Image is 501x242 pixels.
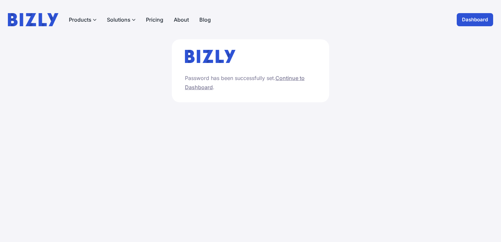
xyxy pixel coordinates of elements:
[69,16,96,24] button: Products
[185,50,235,63] img: bizly_logo.svg
[185,73,316,92] p: Password has been successfully set. .
[146,16,163,24] a: Pricing
[199,16,211,24] a: Blog
[457,13,493,26] a: Dashboard
[107,16,135,24] button: Solutions
[174,16,189,24] a: About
